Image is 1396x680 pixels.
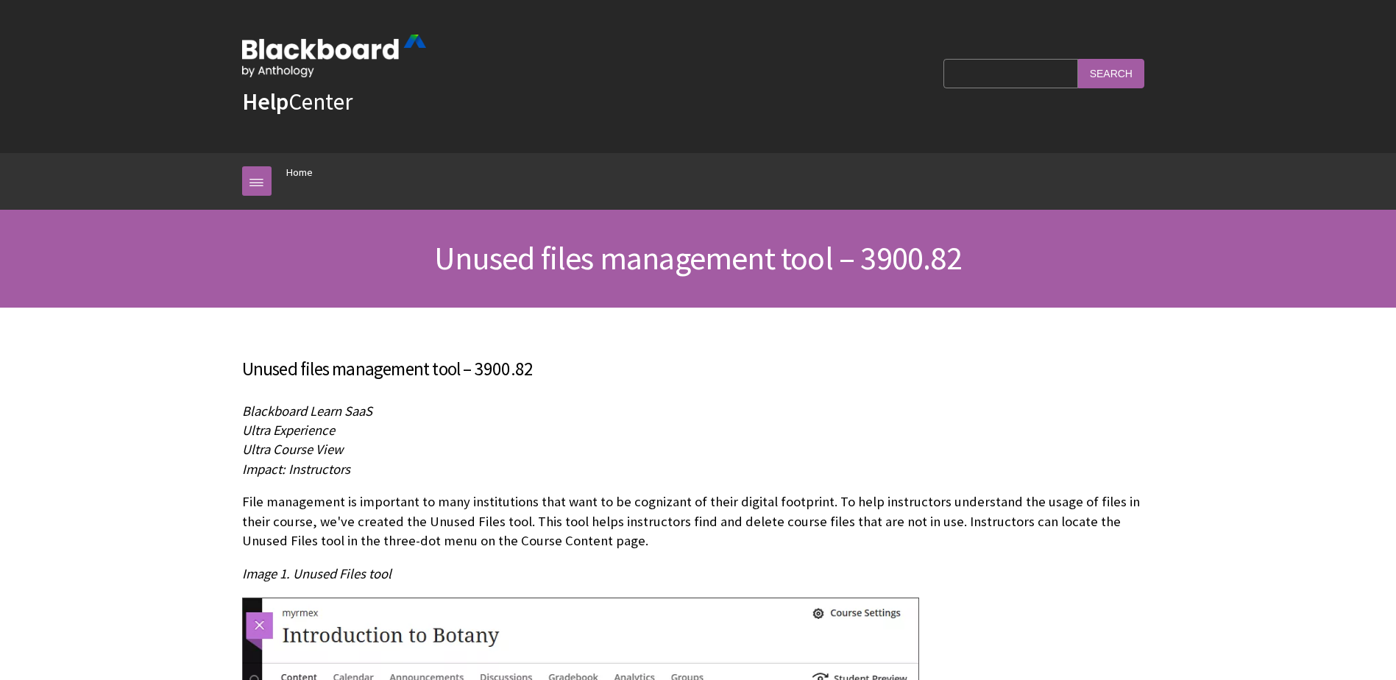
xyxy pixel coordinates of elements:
[242,35,426,77] img: Blackboard by Anthology
[242,403,372,419] span: Blackboard Learn SaaS
[242,355,1155,383] h3: Unused files management tool – 3900.82
[242,87,288,116] strong: Help
[242,422,335,439] span: Ultra Experience
[242,441,343,458] span: Ultra Course View
[242,461,350,478] span: Impact: Instructors
[242,492,1155,550] p: File management is important to many institutions that want to be cognizant of their digital foot...
[242,565,391,582] span: Image 1. Unused Files tool
[242,87,352,116] a: HelpCenter
[434,238,962,278] span: Unused files management tool – 3900.82
[286,163,313,182] a: Home
[1078,59,1144,88] input: Search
